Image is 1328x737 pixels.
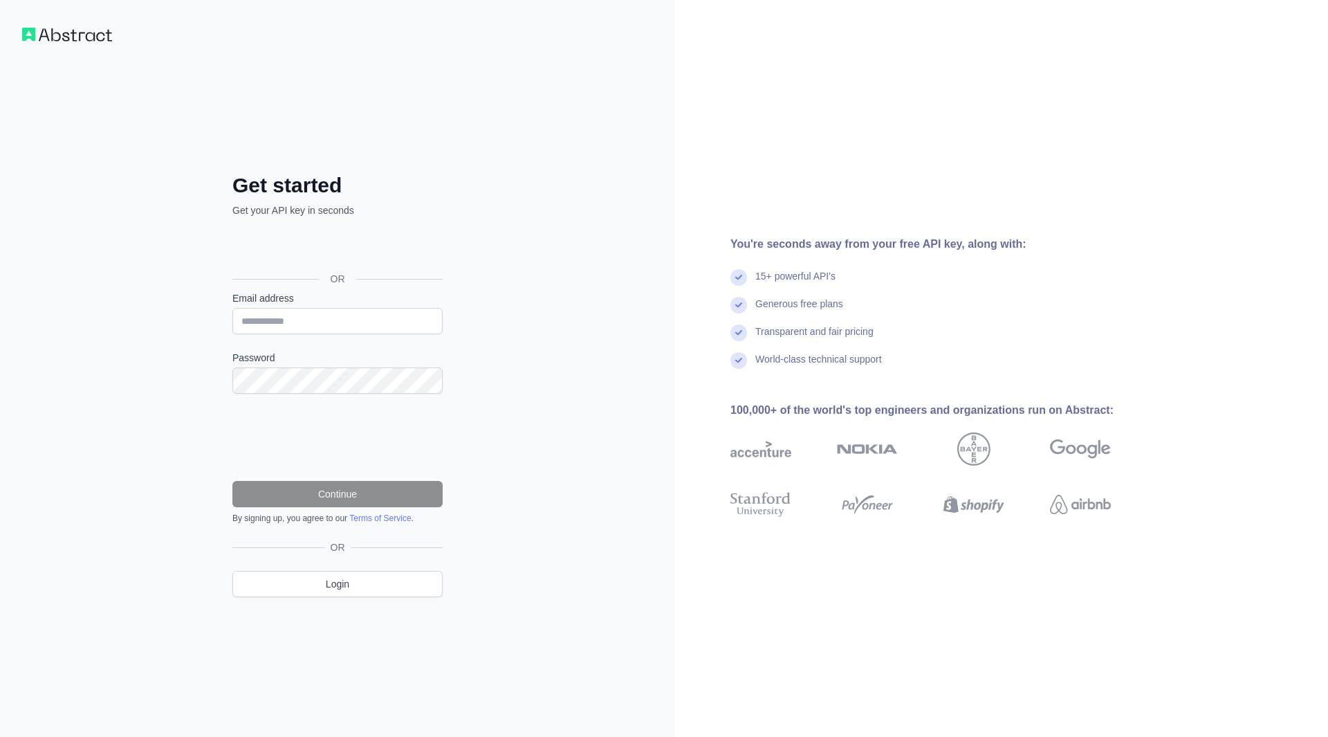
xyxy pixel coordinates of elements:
[232,291,443,305] label: Email address
[232,173,443,198] h2: Get started
[755,269,836,297] div: 15+ powerful API's
[755,325,874,352] div: Transparent and fair pricing
[730,297,747,313] img: check mark
[1050,489,1111,520] img: airbnb
[730,236,1155,253] div: You're seconds away from your free API key, along with:
[730,352,747,369] img: check mark
[22,28,112,42] img: Workflow
[755,297,843,325] div: Generous free plans
[730,433,791,466] img: accenture
[232,513,443,524] div: By signing up, you agree to our .
[232,351,443,365] label: Password
[320,272,356,286] span: OR
[225,233,447,263] iframe: Botón Iniciar sesión con Google
[730,402,1155,419] div: 100,000+ of the world's top engineers and organizations run on Abstract:
[730,325,747,341] img: check mark
[837,433,898,466] img: nokia
[730,269,747,286] img: check mark
[943,489,1004,520] img: shopify
[755,352,882,380] div: World-class technical support
[232,203,443,217] p: Get your API key in seconds
[232,410,443,464] iframe: reCAPTCHA
[730,489,791,520] img: stanford university
[232,481,443,507] button: Continue
[837,489,898,520] img: payoneer
[349,513,411,523] a: Terms of Service
[957,433,990,466] img: bayer
[1050,433,1111,466] img: google
[325,540,351,554] span: OR
[232,571,443,597] a: Login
